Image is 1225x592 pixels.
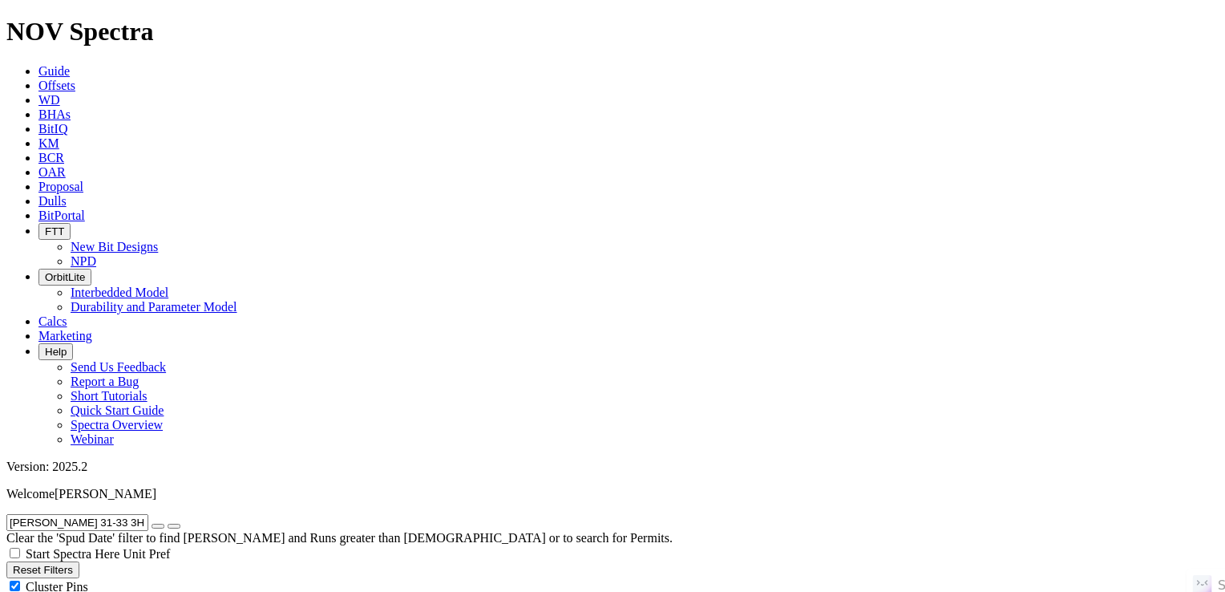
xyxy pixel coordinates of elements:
[71,432,114,446] a: Webinar
[71,254,96,268] a: NPD
[71,300,237,314] a: Durability and Parameter Model
[38,151,64,164] a: BCR
[38,194,67,208] a: Dulls
[6,531,673,545] span: Clear the 'Spud Date' filter to find [PERSON_NAME] and Runs greater than [DEMOGRAPHIC_DATA] or to...
[71,360,166,374] a: Send Us Feedback
[71,240,158,253] a: New Bit Designs
[38,165,66,179] a: OAR
[38,314,67,328] a: Calcs
[6,487,1219,501] p: Welcome
[38,223,71,240] button: FTT
[38,122,67,136] a: BitIQ
[38,180,83,193] a: Proposal
[71,286,168,299] a: Interbedded Model
[71,375,139,388] a: Report a Bug
[71,418,163,432] a: Spectra Overview
[123,547,170,561] span: Unit Pref
[38,209,85,222] a: BitPortal
[71,389,148,403] a: Short Tutorials
[38,329,92,343] a: Marketing
[45,346,67,358] span: Help
[55,487,156,501] span: [PERSON_NAME]
[6,562,79,578] button: Reset Filters
[38,343,73,360] button: Help
[10,548,20,558] input: Start Spectra Here
[38,93,60,107] a: WD
[6,17,1219,47] h1: NOV Spectra
[45,225,64,237] span: FTT
[38,64,70,78] a: Guide
[38,107,71,121] a: BHAs
[26,547,119,561] span: Start Spectra Here
[45,271,85,283] span: OrbitLite
[38,269,91,286] button: OrbitLite
[71,403,164,417] a: Quick Start Guide
[38,136,59,150] a: KM
[6,514,148,531] input: Search
[38,79,75,92] a: Offsets
[6,460,1219,474] div: Version: 2025.2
